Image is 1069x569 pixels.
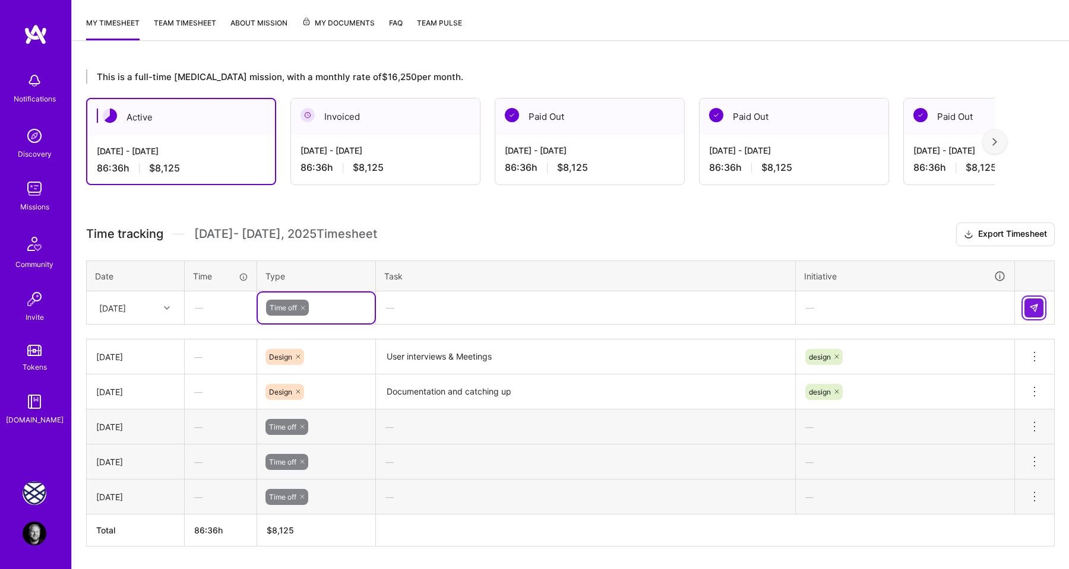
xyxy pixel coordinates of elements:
textarea: Documentation and catching up [377,376,794,408]
th: Date [87,260,185,291]
div: Paid Out [495,98,684,135]
div: — [796,481,1014,513]
img: teamwork [23,177,46,201]
span: Time off [269,492,296,501]
div: — [796,446,1014,478]
div: 86:36 h [709,161,879,174]
div: [DATE] [96,386,175,398]
th: Type [257,260,376,291]
div: [DATE] [99,301,126,314]
div: 86:36 h [97,162,265,174]
span: Time off [269,457,296,466]
img: discovery [23,124,46,148]
div: — [185,341,257,373]
span: $8,125 [557,161,588,174]
span: design [809,387,831,396]
div: 86:36 h [505,161,675,174]
img: Paid Out [709,108,723,122]
div: — [185,292,256,323]
img: Community [20,230,49,258]
span: Design [269,352,292,361]
div: Paid Out [700,98,888,135]
div: [DATE] - [DATE] [301,144,470,157]
img: Paid Out [505,108,519,122]
th: 86:36h [185,514,257,546]
span: $8,125 [761,161,792,174]
div: This is a full-time [MEDICAL_DATA] mission, with a monthly rate of $16,250 per month. [86,69,995,84]
img: Active [103,109,117,123]
span: My Documents [302,17,375,30]
div: [DATE] - [DATE] [709,144,879,157]
div: — [377,292,795,323]
div: Community [15,258,53,271]
span: Time off [269,422,296,431]
th: Total [87,514,185,546]
a: User Avatar [20,522,49,545]
a: Team timesheet [154,17,216,40]
img: tokens [27,345,42,356]
div: [DATE] [96,456,175,468]
span: Design [269,387,292,396]
img: Charlie Health: Team for Mental Health Support [23,481,46,505]
div: [DATE] [96,421,175,433]
i: icon Chevron [164,305,170,311]
img: right [992,138,997,146]
div: Invite [26,311,44,323]
div: — [185,446,257,478]
img: logo [24,24,48,45]
div: Time [193,270,248,282]
i: icon Download [964,228,973,241]
th: Task [376,260,796,291]
div: — [185,411,257,443]
span: $8,125 [966,161,997,174]
div: — [185,481,257,513]
div: — [376,411,795,443]
div: [DOMAIN_NAME] [6,414,64,426]
a: Charlie Health: Team for Mental Health Support [20,481,49,505]
img: Submit [1029,303,1039,313]
div: [DATE] - [DATE] [97,145,265,157]
div: Active [87,99,275,135]
a: About Mission [230,17,287,40]
span: [DATE] - [DATE] , 2025 Timesheet [194,227,377,241]
img: User Avatar [23,522,46,545]
div: Initiative [804,269,1006,283]
div: Tokens [23,361,47,373]
span: Time tracking [86,227,163,241]
span: Team Pulse [417,18,462,27]
div: [DATE] - [DATE] [505,144,675,157]
div: — [376,446,795,478]
span: Time off [270,303,297,312]
img: bell [23,69,46,93]
a: My Documents [302,17,375,40]
img: guide book [23,390,46,414]
span: $8,125 [149,162,180,174]
div: Invoiced [291,98,480,135]
div: Missions [20,201,49,213]
div: — [796,411,1014,443]
div: [DATE] [96,351,175,363]
th: $8,125 [257,514,376,546]
img: Paid Out [913,108,928,122]
button: Export Timesheet [956,222,1055,246]
div: 86:36 h [301,161,470,174]
div: — [796,292,1014,323]
span: design [809,352,831,361]
img: Invoiced [301,108,315,122]
a: FAQ [389,17,403,40]
div: Notifications [14,93,56,105]
a: My timesheet [86,17,140,40]
div: — [376,481,795,513]
div: — [185,376,257,408]
span: $8,125 [353,161,384,174]
div: [DATE] [96,491,175,503]
a: Team Pulse [417,17,462,40]
textarea: User interviews & Meetings [377,341,794,373]
img: Invite [23,287,46,311]
div: null [1024,298,1045,317]
div: Discovery [18,148,52,160]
